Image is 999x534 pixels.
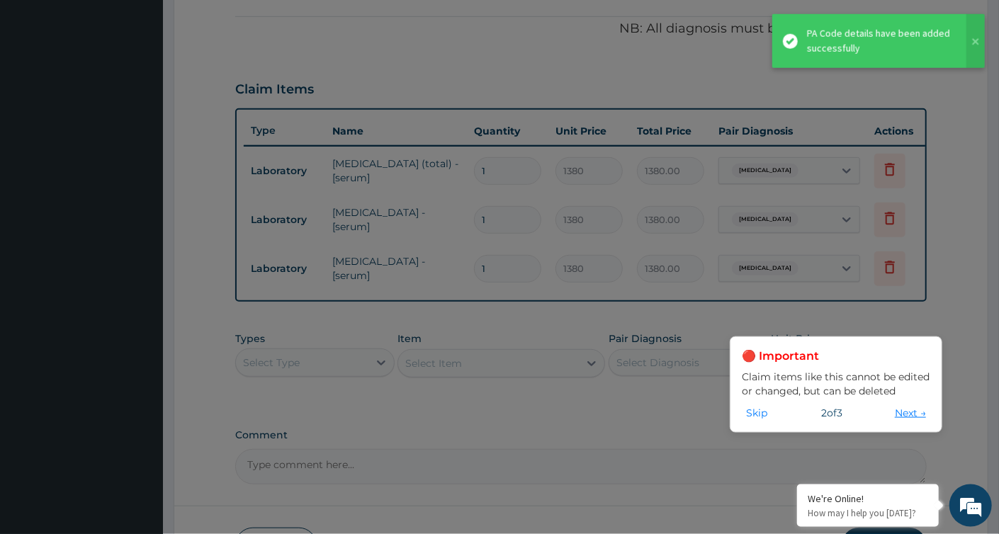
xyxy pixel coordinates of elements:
[742,405,772,421] button: Skip
[232,7,266,41] div: Minimize live chat window
[808,492,928,505] div: We're Online!
[74,79,238,98] div: Chat with us now
[807,26,953,56] div: PA Code details have been added successfully
[742,370,930,398] p: Claim items like this cannot be edited or changed, but can be deleted
[891,405,930,421] button: Next →
[742,348,930,364] h3: 🔴 Important
[821,406,842,420] span: 2 of 3
[808,507,928,519] p: How may I help you today?
[26,71,57,106] img: d_794563401_company_1708531726252_794563401
[7,387,270,436] textarea: Type your message and hit 'Enter'
[82,178,196,322] span: We're online!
